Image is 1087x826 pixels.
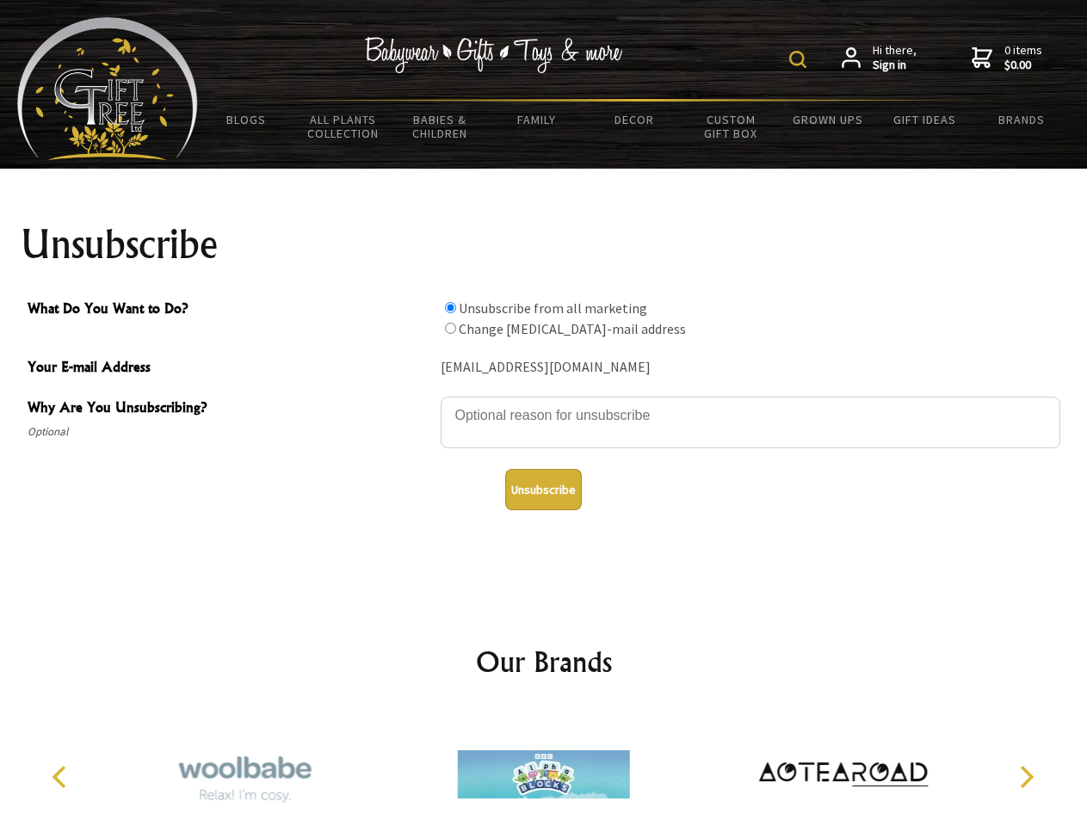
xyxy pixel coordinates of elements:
label: Change [MEDICAL_DATA]-mail address [459,320,686,337]
span: What Do You Want to Do? [28,298,432,323]
a: Hi there,Sign in [842,43,917,73]
input: What Do You Want to Do? [445,302,456,313]
input: What Do You Want to Do? [445,323,456,334]
strong: $0.00 [1004,58,1042,73]
a: 0 items$0.00 [972,43,1042,73]
a: BLOGS [198,102,295,138]
button: Previous [43,758,81,796]
a: Family [489,102,586,138]
span: Optional [28,422,432,442]
span: 0 items [1004,42,1042,73]
div: [EMAIL_ADDRESS][DOMAIN_NAME] [441,354,1060,381]
img: Babywear - Gifts - Toys & more [365,37,623,73]
h2: Our Brands [34,641,1053,682]
span: Why Are You Unsubscribing? [28,397,432,422]
button: Next [1007,758,1045,796]
img: Babyware - Gifts - Toys and more... [17,17,198,160]
h1: Unsubscribe [21,224,1067,265]
textarea: Why Are You Unsubscribing? [441,397,1060,448]
span: Hi there, [873,43,917,73]
a: Grown Ups [779,102,876,138]
button: Unsubscribe [505,469,582,510]
a: All Plants Collection [295,102,392,151]
strong: Sign in [873,58,917,73]
a: Decor [585,102,682,138]
a: Custom Gift Box [682,102,780,151]
label: Unsubscribe from all marketing [459,299,647,317]
img: product search [789,51,806,68]
a: Brands [973,102,1071,138]
a: Gift Ideas [876,102,973,138]
span: Your E-mail Address [28,356,432,381]
a: Babies & Children [392,102,489,151]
